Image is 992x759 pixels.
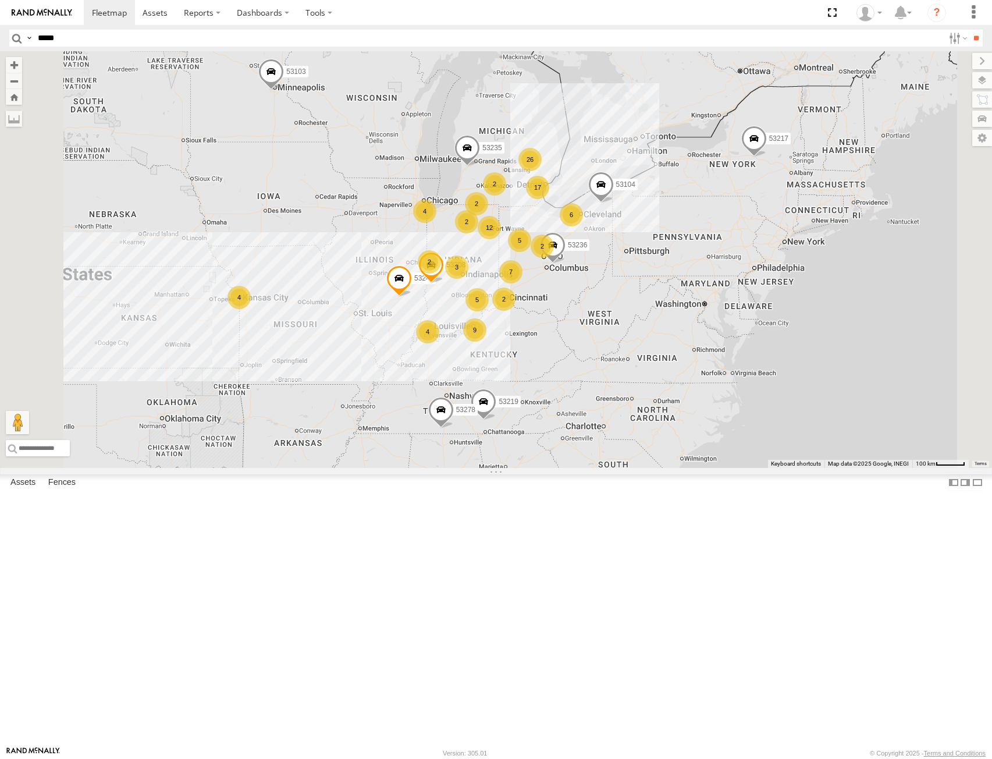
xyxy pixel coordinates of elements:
[6,747,60,759] a: Visit our Website
[482,144,502,152] span: 53235
[972,130,992,146] label: Map Settings
[499,398,518,406] span: 53219
[227,286,251,309] div: 4
[478,216,501,239] div: 12
[518,148,542,171] div: 26
[948,474,959,491] label: Dock Summary Table to the Left
[959,474,971,491] label: Dock Summary Table to the Right
[42,474,81,491] label: Fences
[852,4,886,22] div: Miky Transport
[924,750,986,757] a: Terms and Conditions
[6,73,22,89] button: Zoom out
[927,3,946,22] i: ?
[870,750,986,757] div: © Copyright 2025 -
[499,260,522,283] div: 7
[972,474,983,491] label: Hide Summary Table
[6,111,22,127] label: Measure
[828,460,909,467] span: Map data ©2025 Google, INEGI
[443,750,487,757] div: Version: 305.01
[492,288,515,311] div: 2
[616,180,635,189] span: 53104
[6,411,29,434] button: Drag Pegman onto the map to open Street View
[5,474,41,491] label: Assets
[414,275,433,283] span: 53247
[483,172,506,196] div: 2
[526,176,549,199] div: 17
[455,210,478,233] div: 2
[912,460,969,468] button: Map Scale: 100 km per 47 pixels
[418,250,441,274] div: 2
[416,320,439,343] div: 4
[6,89,22,105] button: Zoom Home
[465,192,488,215] div: 2
[568,241,587,249] span: 53236
[445,256,468,279] div: 3
[456,406,475,414] span: 53278
[12,9,72,17] img: rand-logo.svg
[465,288,489,311] div: 5
[771,460,821,468] button: Keyboard shortcuts
[413,200,436,223] div: 4
[560,203,583,226] div: 6
[24,30,34,47] label: Search Query
[286,68,305,76] span: 53103
[975,462,987,466] a: Terms
[769,134,788,143] span: 53217
[944,30,969,47] label: Search Filter Options
[508,229,531,252] div: 5
[6,57,22,73] button: Zoom in
[531,235,554,258] div: 2
[463,318,486,342] div: 9
[916,460,936,467] span: 100 km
